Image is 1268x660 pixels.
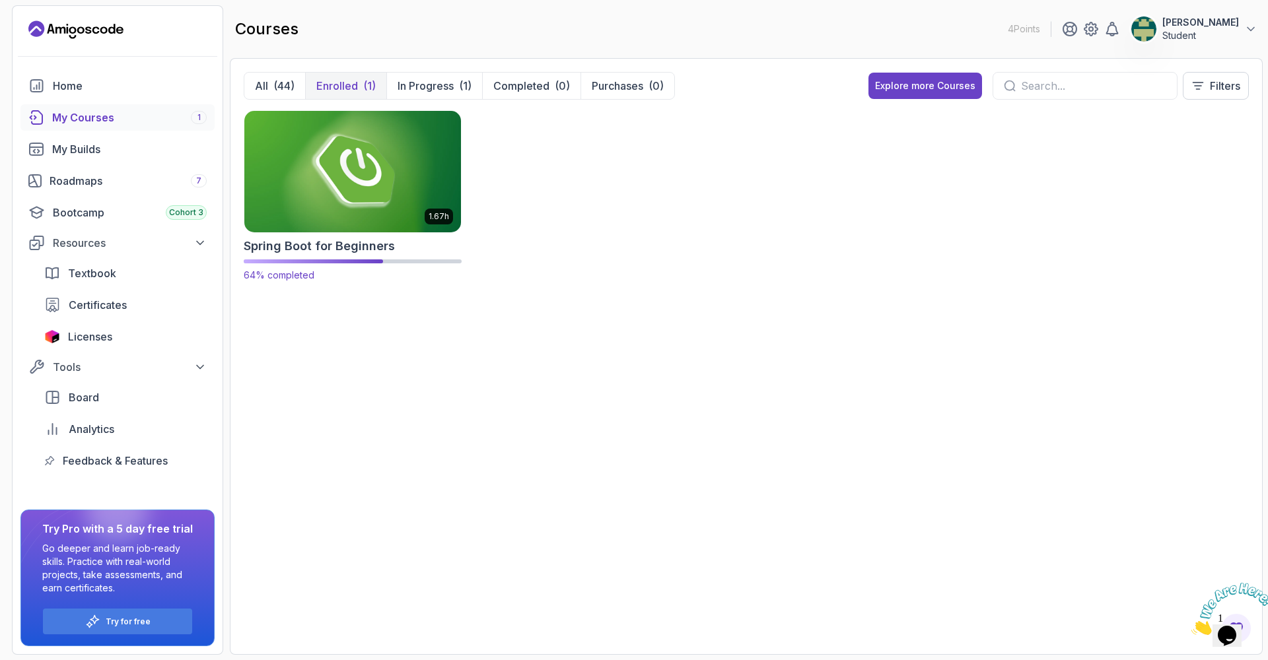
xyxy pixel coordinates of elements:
button: user profile image[PERSON_NAME]Student [1131,16,1257,42]
p: Go deeper and learn job-ready skills. Practice with real-world projects, take assessments, and ea... [42,542,193,595]
div: Explore more Courses [875,79,975,92]
a: courses [20,104,215,131]
div: Roadmaps [50,173,207,189]
p: Enrolled [316,78,358,94]
p: [PERSON_NAME] [1162,16,1239,29]
div: Home [53,78,207,94]
p: 1.67h [429,211,449,222]
a: licenses [36,323,215,350]
a: Landing page [28,19,123,40]
div: (1) [459,78,472,94]
img: Chat attention grabber [5,5,87,57]
div: Resources [53,235,207,251]
span: Certificates [69,297,127,313]
button: In Progress(1) [386,73,482,99]
img: jetbrains icon [44,330,60,343]
div: Tools [53,359,207,375]
div: (0) [649,78,664,94]
h2: courses [235,18,299,40]
span: Board [69,389,99,405]
span: Feedback & Features [63,453,168,469]
div: My Builds [52,141,207,157]
p: Completed [493,78,549,94]
a: home [20,73,215,99]
span: 1 [197,112,201,123]
p: Purchases [592,78,643,94]
div: (44) [273,78,295,94]
p: Student [1162,29,1239,42]
a: roadmaps [20,168,215,194]
a: certificates [36,292,215,318]
div: My Courses [52,110,207,125]
p: Filters [1210,78,1240,94]
div: (0) [555,78,570,94]
button: All(44) [244,73,305,99]
button: Filters [1183,72,1249,100]
button: Try for free [42,608,193,635]
span: Textbook [68,265,116,281]
a: analytics [36,416,215,442]
button: Completed(0) [482,73,581,99]
a: bootcamp [20,199,215,226]
span: Cohort 3 [169,207,203,218]
button: Tools [20,355,215,379]
img: user profile image [1131,16,1156,42]
h2: Spring Boot for Beginners [244,237,395,255]
p: 4 Points [1008,22,1040,36]
button: Resources [20,231,215,255]
button: Purchases(0) [581,73,674,99]
iframe: chat widget [1186,577,1268,640]
button: Enrolled(1) [305,73,386,99]
p: All [255,78,268,94]
div: (1) [363,78,376,94]
span: 7 [196,176,201,186]
input: Search... [1021,78,1166,94]
a: board [36,384,215,411]
a: textbook [36,260,215,286]
a: Try for free [106,616,151,627]
div: Bootcamp [53,205,207,220]
p: In Progress [398,78,454,94]
img: Spring Boot for Beginners card [239,108,466,235]
span: Licenses [68,329,112,345]
span: Analytics [69,421,114,437]
span: 64% completed [244,269,314,280]
a: feedback [36,447,215,474]
button: Explore more Courses [868,73,982,99]
a: builds [20,136,215,162]
span: 1 [5,5,11,16]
